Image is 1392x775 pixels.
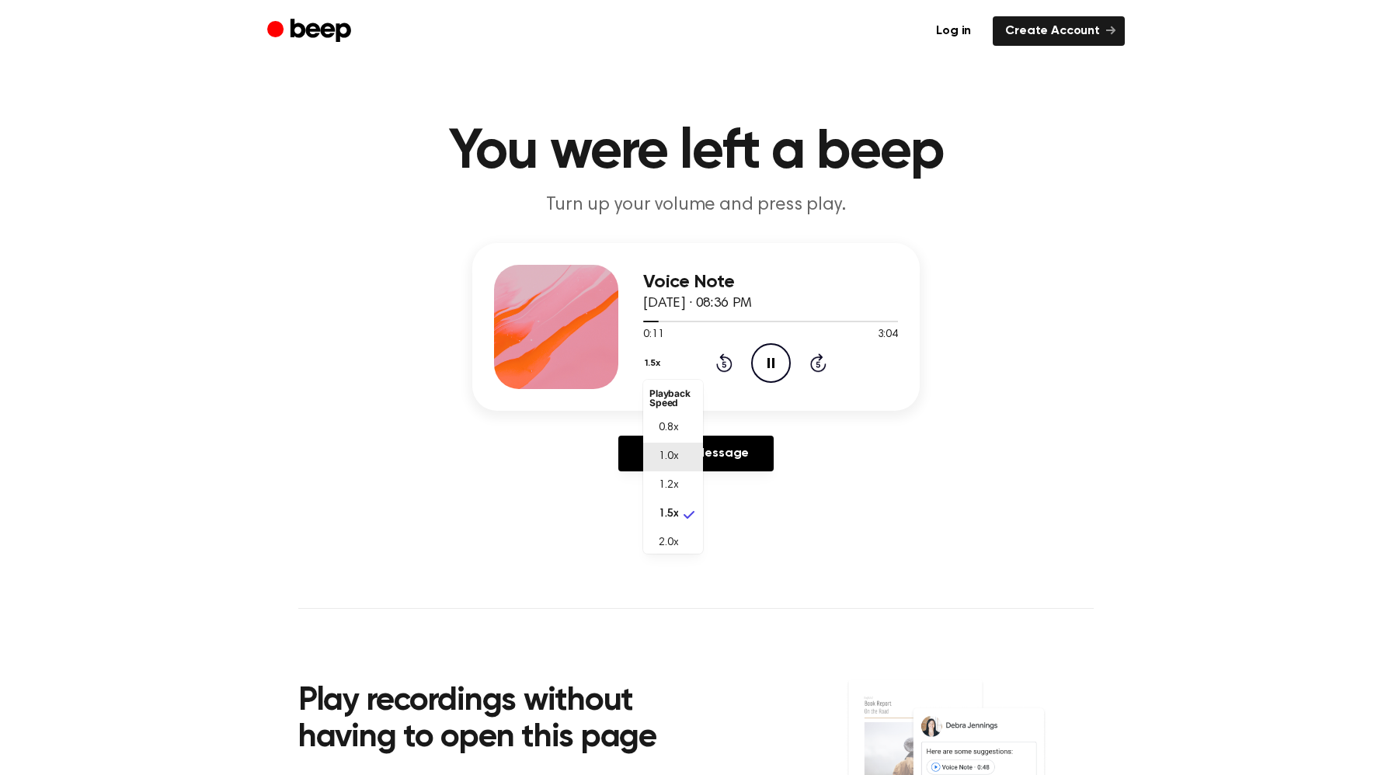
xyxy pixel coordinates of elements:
[267,16,355,47] a: Beep
[298,683,717,757] h2: Play recordings without having to open this page
[298,124,1094,180] h1: You were left a beep
[643,380,703,554] ul: 1.5x
[643,383,703,414] li: Playback Speed
[993,16,1125,46] a: Create Account
[878,327,898,343] span: 3:04
[398,193,994,218] p: Turn up your volume and press play.
[659,535,678,551] span: 2.0x
[659,478,678,494] span: 1.2x
[618,436,774,471] a: Reply to Message
[643,297,752,311] span: [DATE] · 08:36 PM
[643,350,666,377] button: 1.5x
[659,506,678,523] span: 1.5x
[643,327,663,343] span: 0:11
[659,449,678,465] span: 1.0x
[924,16,983,46] a: Log in
[643,272,898,293] h3: Voice Note
[659,420,678,436] span: 0.8x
